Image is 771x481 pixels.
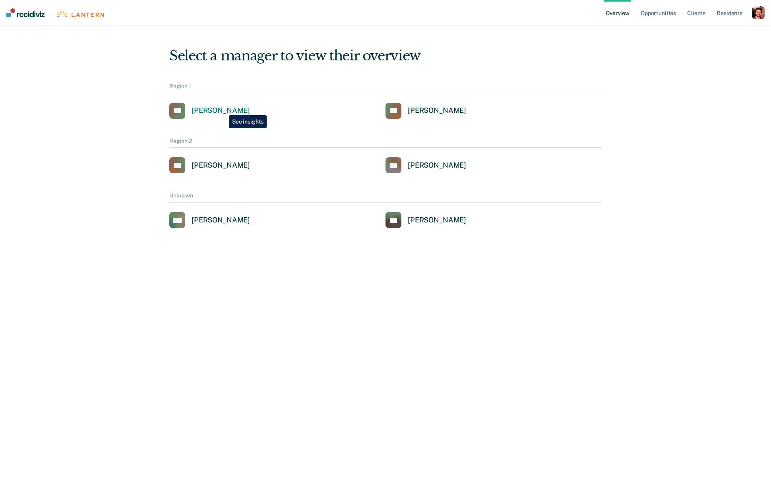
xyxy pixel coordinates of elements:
[6,8,104,17] a: |
[192,106,250,115] div: [PERSON_NAME]
[408,216,466,225] div: [PERSON_NAME]
[192,161,250,170] div: [PERSON_NAME]
[169,103,250,119] a: [PERSON_NAME]
[408,161,466,170] div: [PERSON_NAME]
[56,11,104,17] img: Lantern
[385,157,466,173] a: [PERSON_NAME]
[408,106,466,115] div: [PERSON_NAME]
[169,212,250,228] a: [PERSON_NAME]
[385,212,466,228] a: [PERSON_NAME]
[192,216,250,225] div: [PERSON_NAME]
[45,10,56,17] span: |
[169,138,602,148] div: Region 2
[6,8,45,17] img: Recidiviz
[169,48,602,64] div: Select a manager to view their overview
[385,103,466,119] a: [PERSON_NAME]
[169,192,602,203] div: Unknown
[169,83,602,93] div: Region 1
[169,157,250,173] a: [PERSON_NAME]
